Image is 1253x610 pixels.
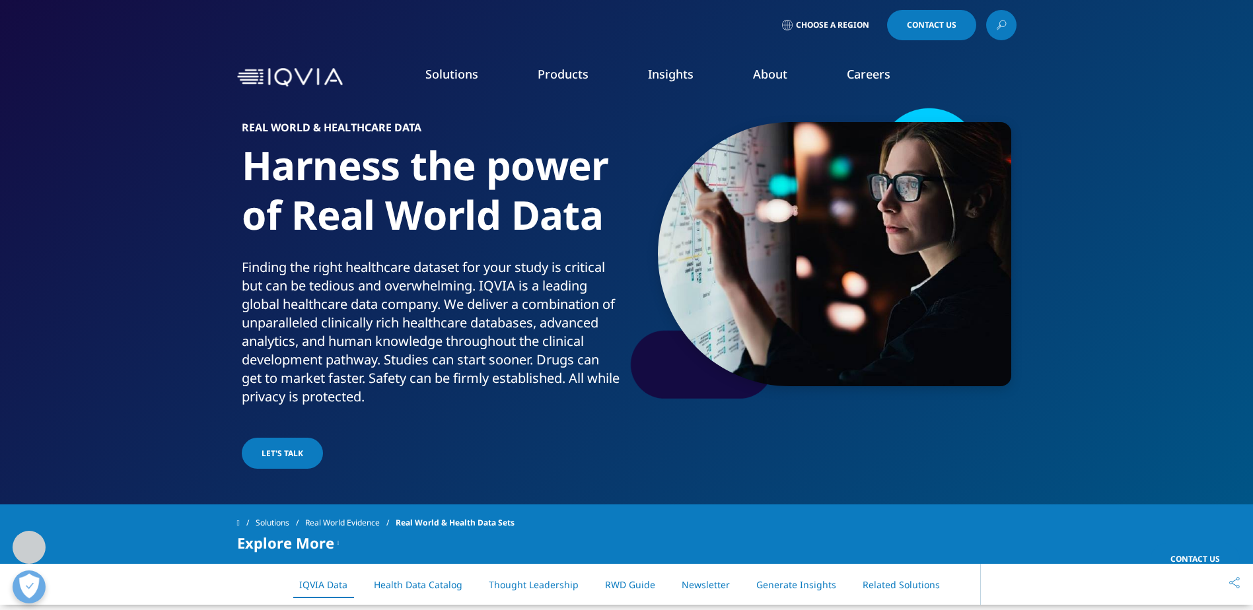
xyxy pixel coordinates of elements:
[374,578,462,591] a: Health Data Catalog
[1151,543,1240,574] a: Contact Us
[262,448,303,459] span: Let's Talk
[538,66,589,82] a: Products
[256,511,305,535] a: Solutions
[242,122,622,141] h6: Real World & Healthcare Data
[605,578,655,591] a: RWD Guide
[237,68,343,87] img: IQVIA Healthcare Information Technology and Pharma Clinical Research Company
[863,578,940,591] a: Related Solutions
[489,578,579,591] a: Thought Leadership
[242,258,622,414] p: Finding the right healthcare dataset for your study is critical but can be tedious and overwhelmi...
[796,20,869,30] span: Choose a Region
[348,46,1017,108] nav: Primary
[242,438,323,469] a: Let's Talk
[305,511,396,535] a: Real World Evidence
[753,66,787,82] a: About
[658,122,1011,386] img: 2054_young-woman-touching-big-digital-monitor.jpg
[907,21,956,29] span: Contact Us
[237,535,334,551] span: Explore More
[242,141,622,258] h1: Harness the power of Real World Data
[966,578,1025,591] a: Explore More
[396,511,515,535] span: Real World & Health Data Sets
[299,578,347,591] a: IQVIA Data
[887,10,976,40] a: Contact Us
[13,570,46,603] button: Otwórz Preferencje
[756,578,836,591] a: Generate Insights
[648,66,694,82] a: Insights
[1170,553,1220,564] span: Contact Us
[425,66,478,82] a: Solutions
[682,578,730,591] a: Newsletter
[847,66,890,82] a: Careers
